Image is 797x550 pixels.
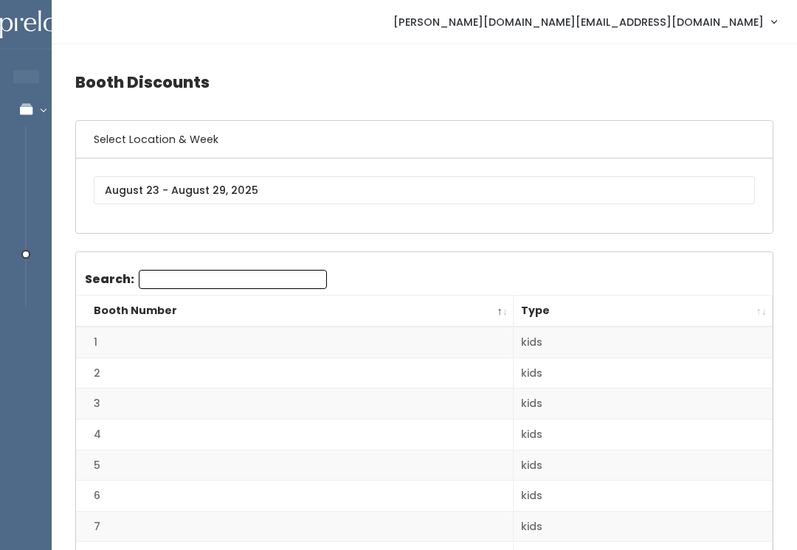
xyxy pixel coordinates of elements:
td: kids [514,481,773,512]
th: Type: activate to sort column ascending [514,296,773,327]
td: kids [514,327,773,358]
input: August 23 - August 29, 2025 [94,176,755,204]
h4: Booth Discounts [75,62,773,102]
input: Search: [139,270,327,289]
td: 4 [76,419,514,450]
td: 3 [76,389,514,420]
td: 2 [76,358,514,389]
td: 7 [76,511,514,542]
td: kids [514,389,773,420]
th: Booth Number: activate to sort column descending [76,296,514,327]
td: kids [514,450,773,481]
td: kids [514,511,773,542]
label: Search: [85,270,327,289]
a: [PERSON_NAME][DOMAIN_NAME][EMAIL_ADDRESS][DOMAIN_NAME] [379,6,791,38]
h6: Select Location & Week [76,121,773,159]
td: 1 [76,327,514,358]
span: [PERSON_NAME][DOMAIN_NAME][EMAIL_ADDRESS][DOMAIN_NAME] [393,14,764,30]
td: 6 [76,481,514,512]
td: kids [514,358,773,389]
td: kids [514,419,773,450]
td: 5 [76,450,514,481]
